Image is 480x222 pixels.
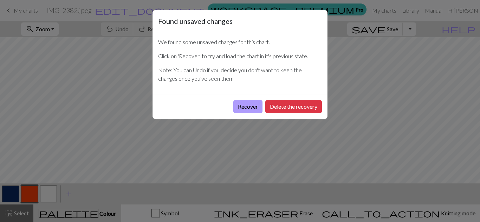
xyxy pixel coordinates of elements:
[158,52,322,60] p: Click on 'Recover' to try and load the chart in it's previous state.
[265,100,322,113] button: Delete the recovery
[233,100,262,113] button: Recover
[158,38,322,46] p: We found some unsaved changes for this chart.
[158,66,322,83] p: Note: You can Undo if you decide you don't want to keep the changes once you've seen them
[158,16,233,26] h5: Found unsaved changes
